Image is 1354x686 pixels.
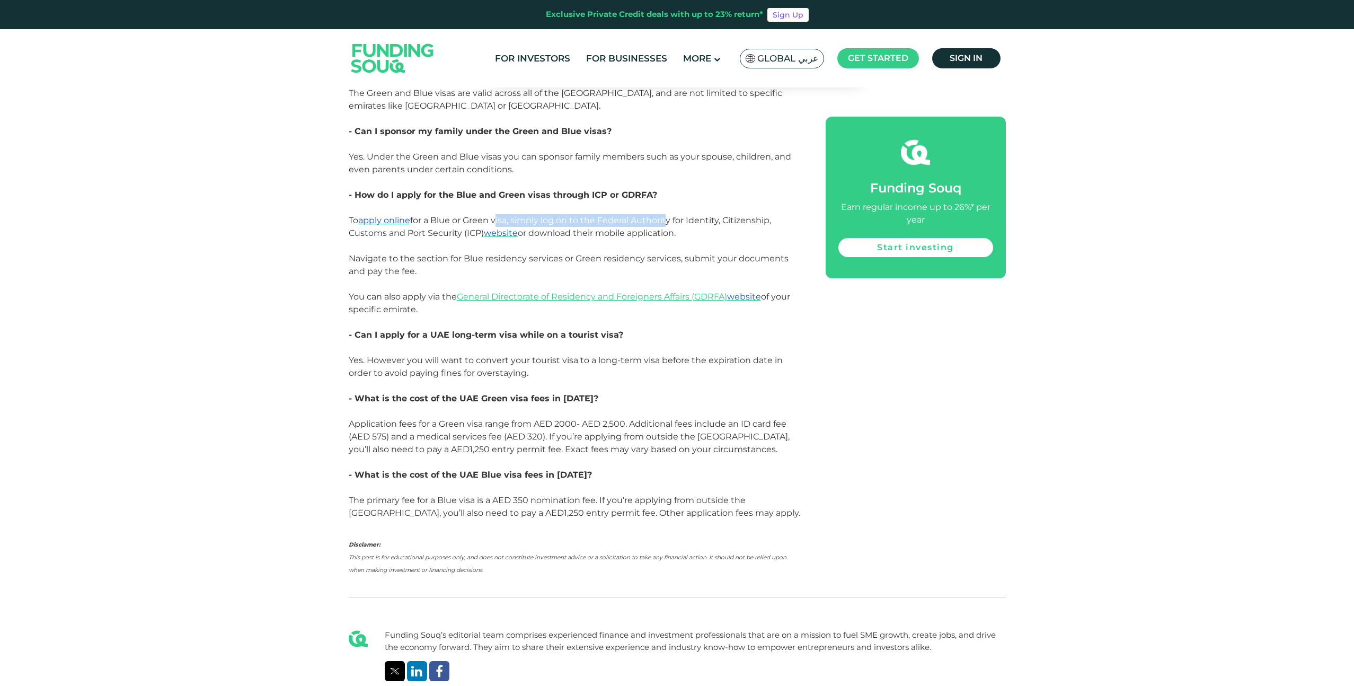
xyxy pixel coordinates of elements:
[349,393,598,403] span: - What is the cost of the UAE Green visa fees in [DATE]?
[583,50,670,67] a: For Businesses
[683,53,711,64] span: More
[848,53,908,63] span: Get started
[390,668,400,674] img: twitter
[349,190,657,200] span: - How do I apply for the Blue and Green visas through ICP or GDRFA?
[349,126,612,136] span: - Can I sponsor my family under the Green and Blue visas?
[932,48,1001,68] a: Sign in
[349,292,790,314] span: You can also apply via the of your specific emirate.
[349,88,782,111] span: The Green and Blue visas are valid across all of the [GEOGRAPHIC_DATA], and are not limited to sp...
[746,54,755,63] img: SA Flag
[349,330,623,340] span: - Can I apply for a UAE long-term visa while on a tourist visa?
[349,495,800,518] span: The primary fee for a Blue visa is a AED 350 nomination fee. If you’re applying from outside the ...
[950,53,983,63] span: Sign in
[349,152,791,174] span: Yes. Under the Green and Blue visas you can sponsor family members such as your spouse, children,...
[349,355,783,378] span: Yes. However you will want to convert your tourist visa to a long-term visa before the expiration...
[727,292,761,302] span: website
[349,419,790,454] span: Application fees for a Green visa range from AED 2000- AED 2,500. Additional fees include an ID c...
[349,215,789,276] span: To for a Blue or Green visa, simply log on to the Federal Authority for Identity, Citizenship, Cu...
[457,292,761,302] a: General Directorate of Residency and Foreigners Affairs (GDRFA)website
[838,201,993,226] div: Earn regular income up to 26%* per year
[757,52,818,65] span: Global عربي
[492,50,573,67] a: For Investors
[349,554,786,574] em: This post is for educational purposes only, and does not constitute investment advice or a solici...
[358,215,410,225] a: apply online
[385,629,1006,653] div: Funding Souq’s editorial team comprises experienced finance and investment professionals that are...
[901,138,930,167] img: fsicon
[870,180,961,196] span: Funding Souq
[341,31,445,85] img: Logo
[546,8,763,21] div: Exclusive Private Credit deals with up to 23% return*
[484,228,518,238] a: website
[349,629,368,648] img: Blog Author
[349,541,380,548] em: Disclamer:
[838,238,993,257] a: Start investing
[349,470,592,480] span: - What is the cost of the UAE Blue visa fees in [DATE]?
[767,8,809,22] a: Sign Up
